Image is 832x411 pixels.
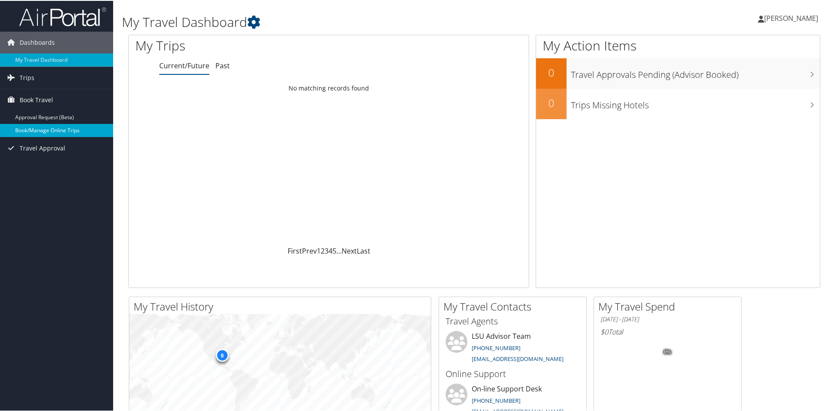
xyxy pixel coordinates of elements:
span: Trips [20,66,34,88]
a: Past [215,60,230,70]
span: Book Travel [20,88,53,110]
h6: [DATE] - [DATE] [601,314,735,323]
a: 3 [325,245,329,255]
a: [PERSON_NAME] [758,4,827,30]
h3: Online Support [446,367,580,379]
span: … [336,245,342,255]
a: [PHONE_NUMBER] [472,343,520,351]
a: 4 [329,245,332,255]
span: [PERSON_NAME] [764,13,818,22]
a: 1 [317,245,321,255]
a: Next [342,245,357,255]
a: Prev [302,245,317,255]
h3: Trips Missing Hotels [571,94,820,110]
h1: My Travel Dashboard [122,12,592,30]
img: airportal-logo.png [19,6,106,26]
a: Current/Future [159,60,209,70]
a: 2 [321,245,325,255]
h3: Travel Approvals Pending (Advisor Booked) [571,63,820,80]
a: [EMAIL_ADDRESS][DOMAIN_NAME] [472,354,564,362]
h2: 0 [536,64,567,79]
h3: Travel Agents [446,314,580,327]
a: 0Travel Approvals Pending (Advisor Booked) [536,57,820,88]
span: $0 [601,326,608,336]
span: Dashboards [20,31,55,53]
a: 5 [332,245,336,255]
li: LSU Advisor Team [441,330,584,366]
h2: My Travel Contacts [443,298,586,313]
h2: My Travel History [134,298,431,313]
tspan: 0% [664,349,671,354]
a: First [288,245,302,255]
td: No matching records found [129,80,529,95]
h1: My Trips [135,36,356,54]
a: [PHONE_NUMBER] [472,396,520,404]
a: 0Trips Missing Hotels [536,88,820,118]
h6: Total [601,326,735,336]
h2: 0 [536,95,567,110]
h2: My Travel Spend [598,298,741,313]
a: Last [357,245,370,255]
div: 9 [215,348,228,361]
h1: My Action Items [536,36,820,54]
span: Travel Approval [20,137,65,158]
